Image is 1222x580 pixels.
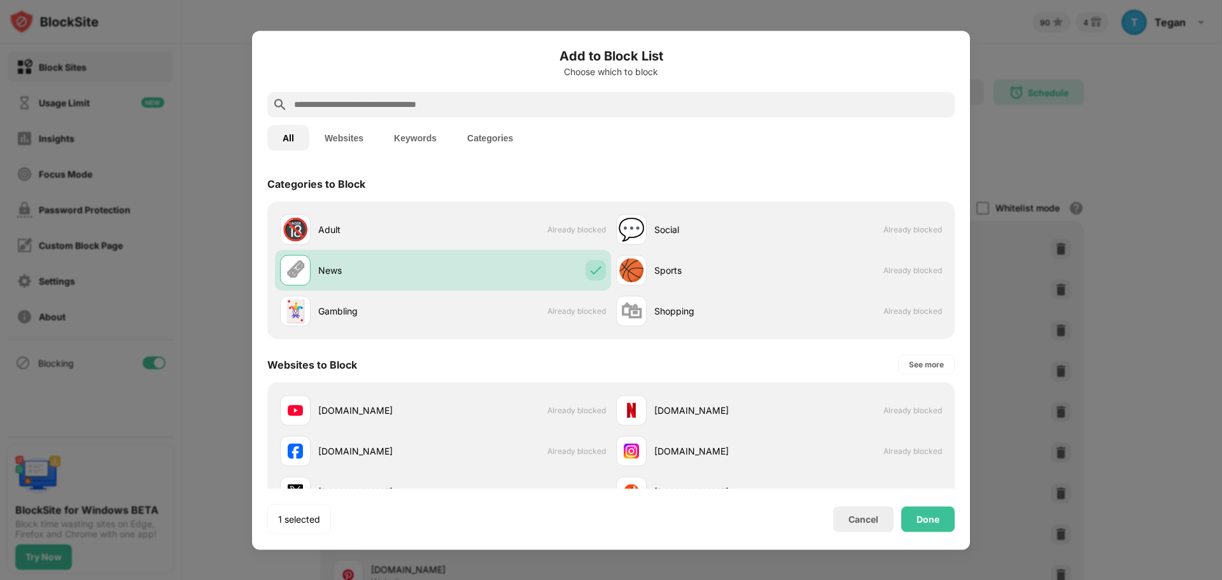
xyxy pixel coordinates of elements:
[909,358,944,371] div: See more
[547,306,606,316] span: Already blocked
[654,444,779,458] div: [DOMAIN_NAME]
[267,125,309,150] button: All
[284,257,306,283] div: 🗞
[288,443,303,458] img: favicons
[309,125,379,150] button: Websites
[624,443,639,458] img: favicons
[267,177,365,190] div: Categories to Block
[318,404,443,417] div: [DOMAIN_NAME]
[624,484,639,499] img: favicons
[883,265,942,275] span: Already blocked
[883,446,942,456] span: Already blocked
[267,358,357,371] div: Websites to Block
[883,487,942,497] span: Already blocked
[618,216,645,243] div: 💬
[547,225,606,234] span: Already blocked
[267,66,955,76] div: Choose which to block
[547,406,606,415] span: Already blocked
[318,485,443,499] div: [DOMAIN_NAME]
[618,257,645,283] div: 🏀
[883,225,942,234] span: Already blocked
[278,513,320,525] div: 1 selected
[379,125,452,150] button: Keywords
[318,223,443,236] div: Adult
[883,406,942,415] span: Already blocked
[452,125,528,150] button: Categories
[916,514,939,524] div: Done
[318,304,443,318] div: Gambling
[272,97,288,112] img: search.svg
[547,446,606,456] span: Already blocked
[624,402,639,418] img: favicons
[654,404,779,417] div: [DOMAIN_NAME]
[318,264,443,277] div: News
[318,444,443,458] div: [DOMAIN_NAME]
[267,46,955,65] h6: Add to Block List
[288,484,303,499] img: favicons
[288,402,303,418] img: favicons
[848,514,878,525] div: Cancel
[654,264,779,277] div: Sports
[654,485,779,499] div: [DOMAIN_NAME]
[621,298,642,324] div: 🛍
[654,304,779,318] div: Shopping
[883,306,942,316] span: Already blocked
[282,216,309,243] div: 🔞
[547,487,606,497] span: Already blocked
[654,223,779,236] div: Social
[282,298,309,324] div: 🃏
